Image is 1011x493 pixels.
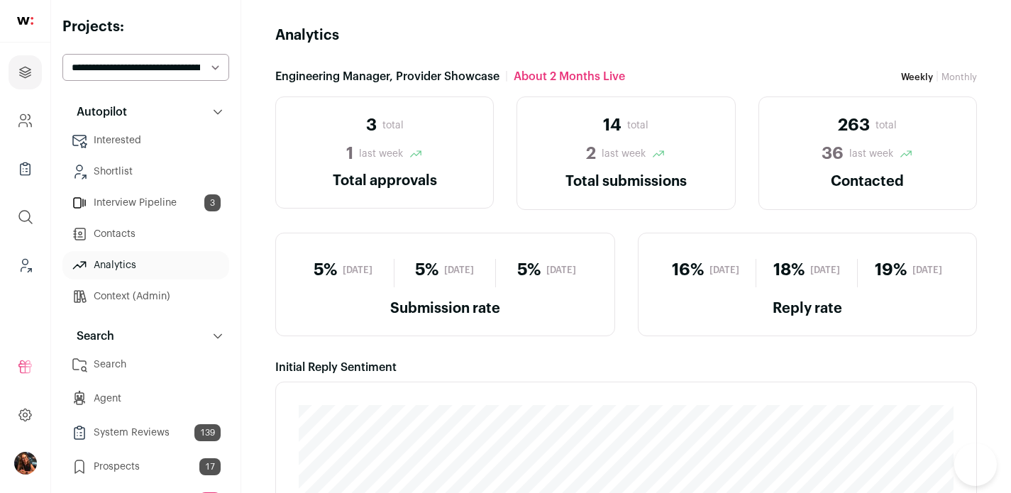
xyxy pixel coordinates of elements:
span: 3 [204,194,221,211]
a: Search [62,350,229,379]
span: 5% [314,259,337,282]
span: 16% [672,259,704,282]
span: 5% [415,259,438,282]
a: Interview Pipeline3 [62,189,229,217]
span: [DATE] [546,265,576,276]
button: Open dropdown [14,452,37,475]
iframe: Toggle Customer Support [954,443,997,486]
span: 263 [838,114,870,137]
span: 36 [822,143,844,165]
span: [DATE] [343,265,372,276]
img: 13968079-medium_jpg [14,452,37,475]
span: [DATE] [912,265,942,276]
h2: Total submissions [534,171,717,192]
span: Weekly [901,72,933,82]
span: [DATE] [810,265,840,276]
img: wellfound-shorthand-0d5821cbd27db2630d0214b213865d53afaa358527fdda9d0ea32b1df1b89c2c.svg [17,17,33,25]
h2: Submission rate [293,299,597,318]
a: Shortlist [62,157,229,186]
span: 19% [875,259,907,282]
span: 3 [366,114,377,137]
span: total [875,118,897,133]
span: Engineering Manager, Provider Showcase [275,68,499,85]
h2: Reply rate [656,299,960,318]
a: Leads (Backoffice) [9,248,42,282]
div: Initial Reply Sentiment [275,359,977,376]
a: Interested [62,126,229,155]
span: [DATE] [709,265,739,276]
span: 18% [773,259,805,282]
a: Projects [9,55,42,89]
a: Company and ATS Settings [9,104,42,138]
span: 5% [517,259,541,282]
span: | [936,71,939,82]
a: Company Lists [9,152,42,186]
span: total [627,118,648,133]
span: last week [849,147,893,161]
h1: Analytics [275,26,339,45]
span: 139 [194,424,221,441]
h2: Contacted [776,171,959,192]
a: Agent [62,384,229,413]
span: 14 [603,114,621,137]
a: Analytics [62,251,229,279]
span: last week [359,147,403,161]
a: Contacts [62,220,229,248]
span: [DATE] [444,265,474,276]
h2: Projects: [62,17,229,37]
button: Autopilot [62,98,229,126]
span: 2 [586,143,596,165]
span: last week [602,147,646,161]
a: Context (Admin) [62,282,229,311]
a: Prospects17 [62,453,229,481]
a: Monthly [941,72,977,82]
p: Autopilot [68,104,127,121]
span: 17 [199,458,221,475]
span: | [505,68,508,85]
a: System Reviews139 [62,419,229,447]
span: about 2 months Live [514,68,625,85]
span: total [382,118,404,133]
span: 1 [346,143,353,165]
p: Search [68,328,114,345]
h2: Total approvals [293,171,476,191]
button: Search [62,322,229,350]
